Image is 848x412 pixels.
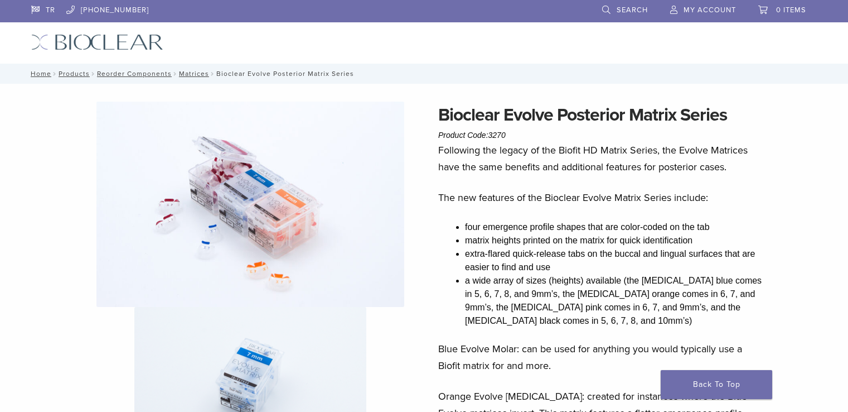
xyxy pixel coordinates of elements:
[23,64,826,84] nav: Bioclear Evolve Posterior Matrix Series
[465,274,766,328] li: a wide array of sizes (heights) available (the [MEDICAL_DATA] blue comes in 5, 6, 7, 8, and 9mm’s...
[684,6,736,15] span: My Account
[438,142,766,175] p: Following the legacy of the Biofit HD Matrix Series, the Evolve Matrices have the same benefits a...
[97,70,172,78] a: Reorder Components
[438,341,766,374] p: Blue Evolve Molar: can be used for anything you would typically use a Biofit matrix for and more.
[179,70,209,78] a: Matrices
[31,34,163,50] img: Bioclear
[51,71,59,76] span: /
[59,70,90,78] a: Products
[488,131,506,140] span: 3270
[438,102,766,128] h1: Bioclear Evolve Posterior Matrix Series
[438,131,506,140] span: Product Code:
[465,247,766,274] li: extra-flared quick-release tabs on the buccal and lingual surfaces that are easier to find and use
[776,6,806,15] span: 0 items
[96,102,404,307] img: Evolve-refills-2
[465,221,766,234] li: four emergence profile shapes that are color-coded on the tab
[209,71,216,76] span: /
[90,71,97,76] span: /
[438,189,766,206] p: The new features of the Bioclear Evolve Matrix Series include:
[465,234,766,247] li: matrix heights printed on the matrix for quick identification
[27,70,51,78] a: Home
[661,370,772,399] a: Back To Top
[172,71,179,76] span: /
[617,6,648,15] span: Search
